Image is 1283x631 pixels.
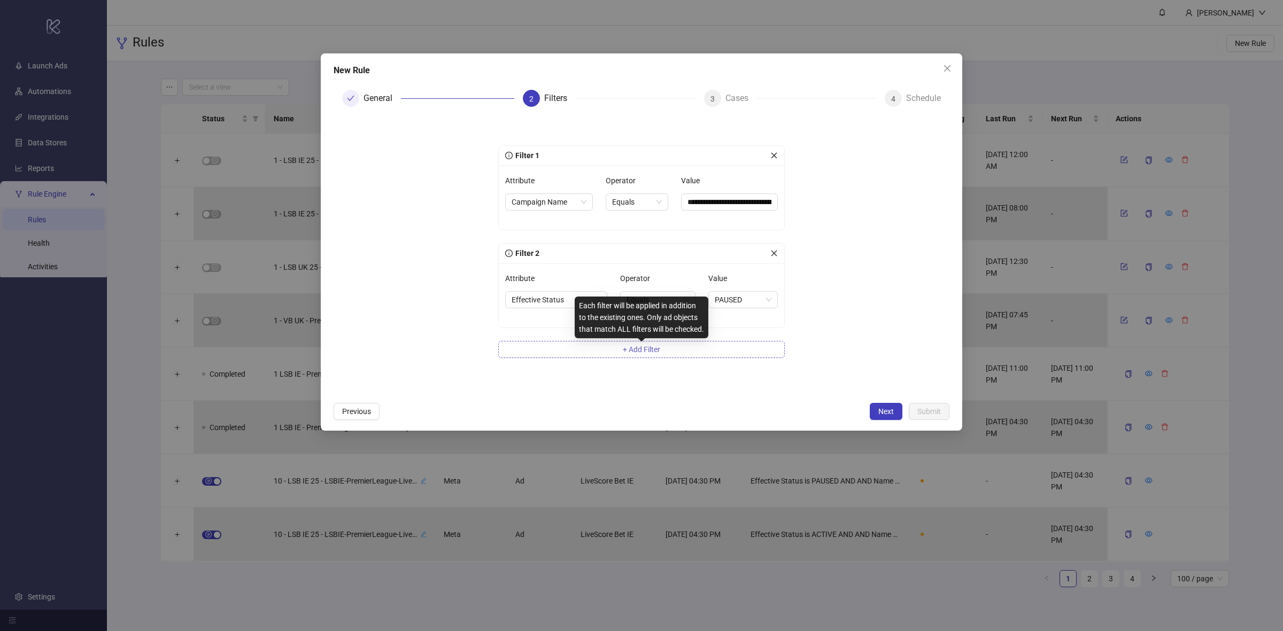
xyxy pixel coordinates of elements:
button: Previous [334,403,380,420]
span: Equals [627,292,689,308]
span: Effective Status [512,292,601,308]
span: + Add Filter [623,345,660,354]
span: info-circle [505,152,513,159]
label: Attribute [505,270,542,287]
span: close [770,152,778,159]
label: Attribute [505,172,542,189]
span: 2 [529,95,534,103]
div: General [364,90,401,107]
span: info-circle [505,250,513,257]
button: Next [870,403,902,420]
div: Cases [725,90,757,107]
div: New Rule [334,64,949,77]
span: check [347,95,354,102]
div: Filters [544,90,576,107]
span: Previous [342,407,371,416]
span: Filter 2 [513,249,539,258]
label: Operator [620,270,657,287]
span: PAUSED [715,292,771,308]
span: Campaign Name [512,194,586,210]
span: 4 [891,95,895,103]
div: Each filter will be applied in addition to the existing ones. Only ad objects that match ALL filt... [575,297,708,338]
label: Operator [606,172,643,189]
label: Value [708,270,734,287]
span: Equals [612,194,662,210]
span: Next [878,407,894,416]
label: Value [681,172,707,189]
button: Close [939,60,956,77]
span: 3 [710,95,715,103]
span: close [943,64,952,73]
span: close [770,250,778,257]
div: Schedule [906,90,941,107]
span: Filter 1 [513,151,539,160]
button: Submit [909,403,949,420]
button: + Add Filter [498,341,785,358]
input: Value [681,193,778,211]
